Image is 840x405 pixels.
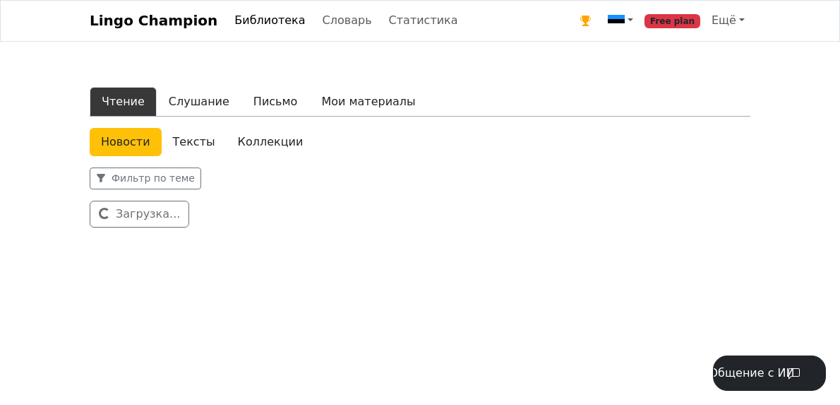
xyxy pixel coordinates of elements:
[90,168,201,189] button: Фильтр по теме
[644,14,700,28] span: Free plan
[709,365,795,382] div: Общение с ИИ
[608,13,625,30] img: ee.svg
[90,87,157,117] button: Чтение
[157,87,241,117] button: Слушание
[706,6,750,35] a: Ещё
[241,87,310,117] button: Письмо
[317,6,378,35] a: Словарь
[162,128,227,156] a: Тексты
[90,128,162,156] a: Новости
[227,128,315,156] a: Коллекции
[383,6,464,35] a: Статистика
[229,6,311,35] a: Библиотека
[713,356,826,391] button: Общение с ИИ
[90,6,217,35] a: Lingo Champion
[309,87,427,117] button: Мои материалы
[639,6,706,35] a: Free plan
